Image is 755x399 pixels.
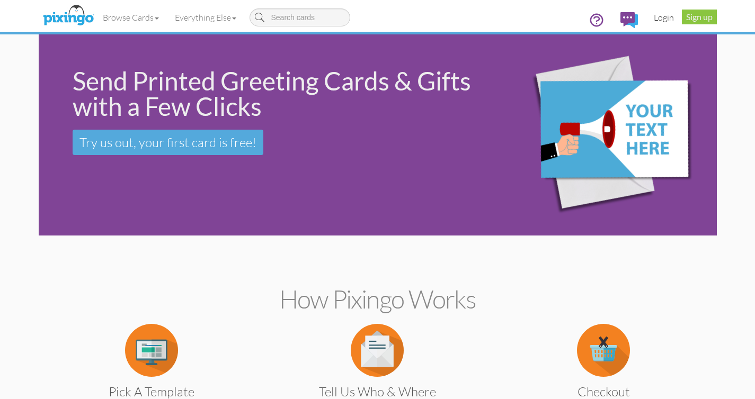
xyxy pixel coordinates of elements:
[57,285,698,313] h2: How Pixingo works
[65,385,238,398] h3: Pick a Template
[79,134,256,150] span: Try us out, your first card is free!
[291,385,464,398] h3: Tell us Who & Where
[167,4,244,31] a: Everything Else
[517,385,690,398] h3: Checkout
[40,3,96,29] img: pixingo logo
[577,324,630,377] img: item.alt
[646,4,682,31] a: Login
[125,324,178,377] img: item.alt
[95,4,167,31] a: Browse Cards
[73,130,263,155] a: Try us out, your first card is free!
[73,68,482,119] div: Send Printed Greeting Cards & Gifts with a Few Clicks
[620,12,638,28] img: comments.svg
[351,324,404,377] img: item.alt
[682,10,717,24] a: Sign up
[250,8,350,26] input: Search cards
[496,37,714,233] img: eb544e90-0942-4412-bfe0-c610d3f4da7c.png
